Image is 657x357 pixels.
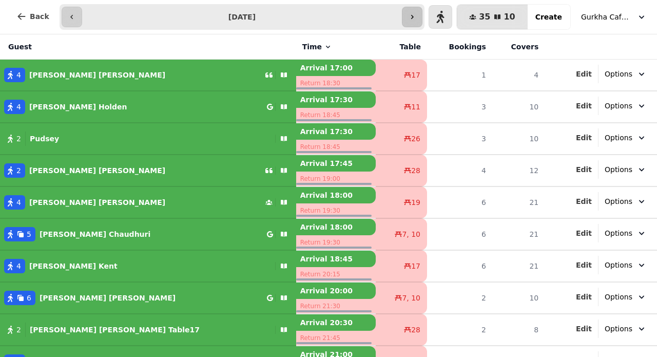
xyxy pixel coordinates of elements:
[576,70,592,78] span: Edit
[411,261,420,271] span: 17
[16,102,21,112] span: 4
[576,69,592,79] button: Edit
[535,13,562,21] span: Create
[598,256,653,274] button: Options
[8,4,57,29] button: Back
[302,42,332,52] button: Time
[29,197,165,208] p: [PERSON_NAME] [PERSON_NAME]
[427,123,492,155] td: 3
[576,102,592,109] span: Edit
[296,155,376,172] p: Arrival 17:45
[40,229,150,239] p: [PERSON_NAME] Chaudhuri
[576,292,592,302] button: Edit
[427,250,492,282] td: 6
[576,164,592,175] button: Edit
[296,235,376,250] p: Return 19:30
[576,166,592,173] span: Edit
[576,325,592,332] span: Edit
[411,134,420,144] span: 26
[402,293,420,303] span: 7, 10
[16,197,21,208] span: 4
[605,164,632,175] span: Options
[576,133,592,143] button: Edit
[296,140,376,154] p: Return 18:45
[296,91,376,108] p: Arrival 17:30
[576,101,592,111] button: Edit
[30,325,200,335] p: [PERSON_NAME] [PERSON_NAME] Table17
[427,155,492,186] td: 4
[576,324,592,334] button: Edit
[411,102,420,112] span: 11
[427,218,492,250] td: 6
[492,123,545,155] td: 10
[302,42,322,52] span: Time
[598,288,653,306] button: Options
[27,293,31,303] span: 6
[296,219,376,235] p: Arrival 18:00
[16,70,21,80] span: 4
[504,13,515,21] span: 10
[457,5,528,29] button: 3510
[575,8,653,26] button: Gurkha Cafe & Restauarant
[492,60,545,91] td: 4
[492,91,545,123] td: 10
[598,160,653,179] button: Options
[16,261,21,271] span: 4
[296,203,376,218] p: Return 19:30
[296,299,376,313] p: Return 21:30
[479,13,490,21] span: 35
[605,69,632,79] span: Options
[492,186,545,218] td: 21
[411,70,420,80] span: 17
[492,155,545,186] td: 12
[581,12,632,22] span: Gurkha Cafe & Restauarant
[296,251,376,267] p: Arrival 18:45
[296,172,376,186] p: Return 19:00
[576,261,592,269] span: Edit
[29,165,165,176] p: [PERSON_NAME] [PERSON_NAME]
[598,192,653,211] button: Options
[576,260,592,270] button: Edit
[427,282,492,314] td: 2
[605,292,632,302] span: Options
[598,65,653,83] button: Options
[411,197,420,208] span: 19
[605,228,632,238] span: Options
[296,331,376,345] p: Return 21:45
[40,293,176,303] p: [PERSON_NAME] [PERSON_NAME]
[296,187,376,203] p: Arrival 18:00
[605,260,632,270] span: Options
[296,60,376,76] p: Arrival 17:00
[30,13,49,20] span: Back
[296,283,376,299] p: Arrival 20:00
[296,76,376,90] p: Return 18:30
[492,282,545,314] td: 10
[598,224,653,242] button: Options
[598,128,653,147] button: Options
[296,108,376,122] p: Return 18:45
[16,325,21,335] span: 2
[16,165,21,176] span: 2
[411,325,420,335] span: 28
[296,123,376,140] p: Arrival 17:30
[576,228,592,238] button: Edit
[16,134,21,144] span: 2
[27,229,31,239] span: 5
[29,102,127,112] p: [PERSON_NAME] Holden
[605,101,632,111] span: Options
[30,134,59,144] p: Pudsey
[598,97,653,115] button: Options
[427,91,492,123] td: 3
[576,196,592,206] button: Edit
[598,320,653,338] button: Options
[376,34,427,60] th: Table
[411,165,420,176] span: 28
[427,60,492,91] td: 1
[576,230,592,237] span: Edit
[492,314,545,346] td: 8
[29,70,165,80] p: [PERSON_NAME] [PERSON_NAME]
[492,218,545,250] td: 21
[605,133,632,143] span: Options
[576,293,592,300] span: Edit
[402,229,420,239] span: 7, 10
